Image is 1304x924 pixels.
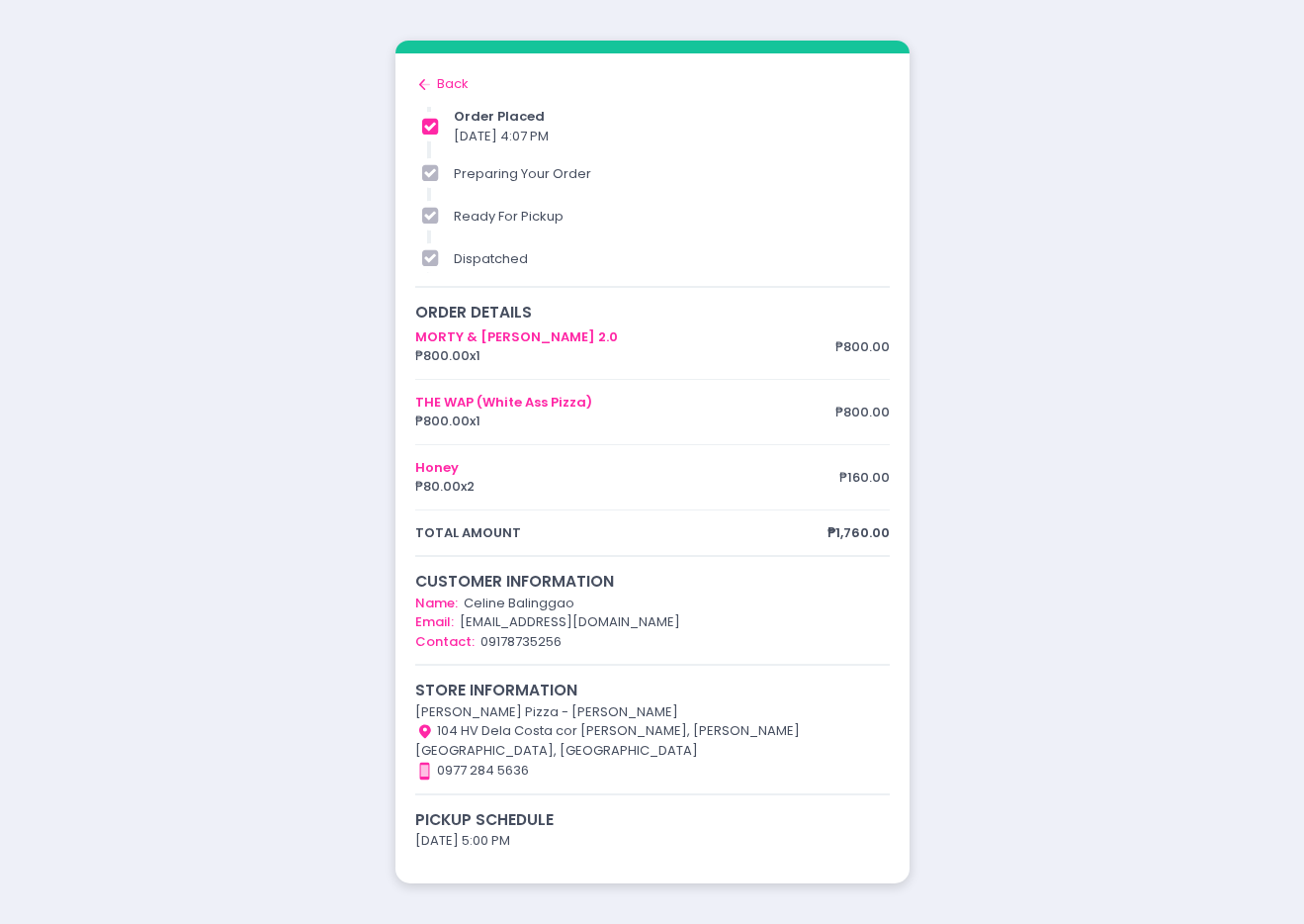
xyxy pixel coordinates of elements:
span: Name: [415,594,458,612]
div: preparing your order [454,164,889,184]
div: dispatched [454,249,889,269]
span: ₱1,760.00 [827,523,890,543]
span: [DATE] 4:07 PM [454,127,549,145]
div: Back [415,74,890,94]
div: order details [415,301,890,323]
div: order placed [454,107,889,127]
div: store information [415,679,890,701]
div: [PERSON_NAME] Pizza - [PERSON_NAME] [415,702,890,722]
div: Celine Balinggao [415,594,890,613]
div: [DATE] 5:00 PM [415,831,890,851]
div: [EMAIL_ADDRESS][DOMAIN_NAME] [415,612,890,632]
div: 104 HV Dela Costa cor [PERSON_NAME], [PERSON_NAME][GEOGRAPHIC_DATA], [GEOGRAPHIC_DATA] [415,721,890,761]
div: ready for pickup [454,207,889,227]
span: Contact: [415,632,475,651]
div: 09178735256 [415,632,890,652]
div: 0977 284 5636 [415,761,890,781]
span: total amount [415,523,827,543]
div: Pickup schedule [415,808,890,831]
div: customer information [415,570,890,593]
span: Email: [415,612,454,631]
